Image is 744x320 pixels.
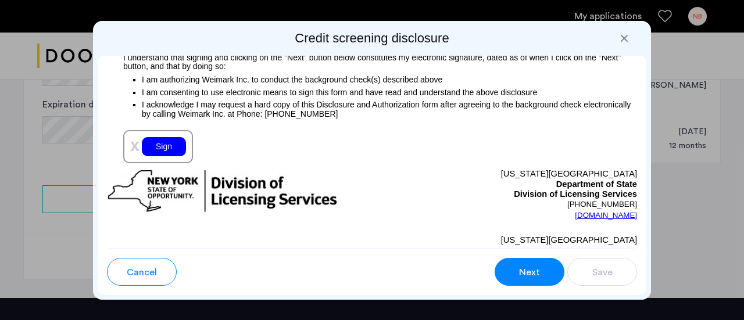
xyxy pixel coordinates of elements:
span: Next [519,265,540,279]
span: Cancel [127,265,157,279]
div: Sign [142,137,186,156]
p: I am authorizing Weimark Inc. to conduct the background check(s) described above [142,71,637,86]
p: Department of State [372,179,637,190]
p: [US_STATE][GEOGRAPHIC_DATA] [372,169,637,179]
span: x [130,136,139,154]
h2: Credit screening disclosure [98,30,646,46]
p: I understand that signing and clicking on the "Next" button below constitutes my electronic signa... [107,49,637,71]
p: Division of Consumer Rights [372,246,637,259]
p: [PHONE_NUMBER] [372,200,637,209]
img: new-york-logo.png [107,169,338,214]
p: I am consenting to use electronic means to sign this form and have read and understand the above ... [142,86,637,99]
p: [US_STATE][GEOGRAPHIC_DATA] [372,233,637,246]
p: I acknowledge I may request a hard copy of this Disclosure and Authorization form after agreeing ... [142,100,637,118]
a: [DOMAIN_NAME] [575,210,637,221]
button: button [495,258,564,286]
p: Division of Licensing Services [372,189,637,200]
button: button [107,258,177,286]
span: Save [592,265,613,279]
button: button [567,258,637,286]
